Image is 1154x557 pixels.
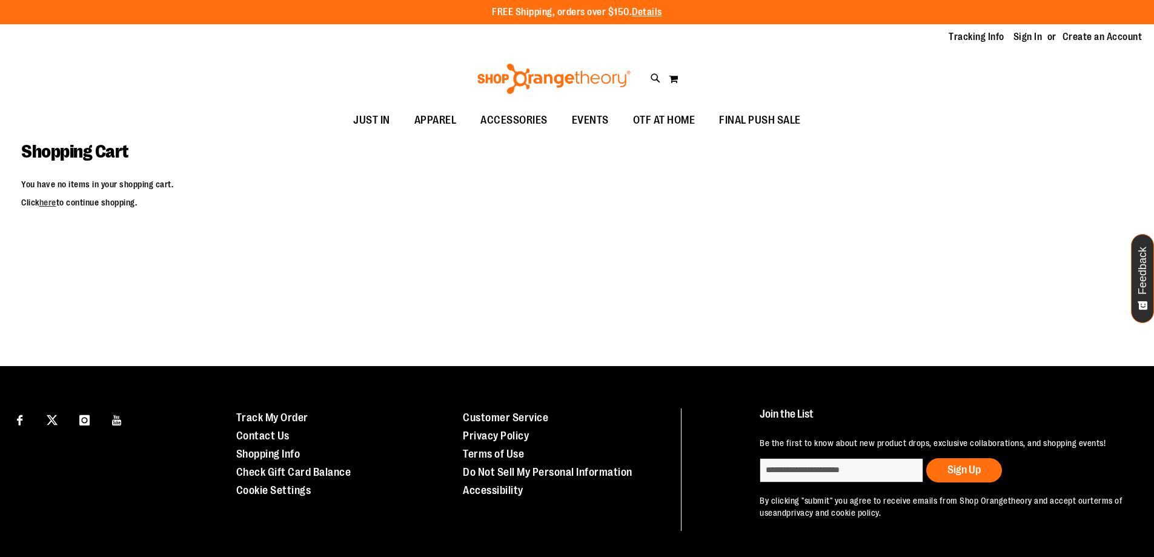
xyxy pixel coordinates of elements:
[21,178,1133,190] p: You have no items in your shopping cart.
[949,30,1004,44] a: Tracking Info
[236,484,311,496] a: Cookie Settings
[74,409,95,430] a: Visit our Instagram page
[463,448,524,460] a: Terms of Use
[402,107,469,135] a: APPAREL
[21,141,128,162] span: Shopping Cart
[463,430,529,442] a: Privacy Policy
[236,412,308,424] a: Track My Order
[236,430,290,442] a: Contact Us
[947,464,981,476] span: Sign Up
[42,409,63,430] a: Visit our X page
[926,458,1002,482] button: Sign Up
[463,484,523,496] a: Accessibility
[707,107,813,135] a: FINAL PUSH SALE
[760,437,1126,449] p: Be the first to know about new product drops, exclusive collaborations, and shopping events!
[476,64,632,94] img: Shop Orangetheory
[492,5,662,19] p: FREE Shipping, orders over $150.
[480,107,548,134] span: ACCESSORIES
[786,508,881,518] a: privacy and cookie policy.
[21,196,1133,208] p: Click to continue shopping.
[760,495,1126,519] p: By clicking "submit" you agree to receive emails from Shop Orangetheory and accept our and
[633,107,695,134] span: OTF AT HOME
[463,466,632,478] a: Do Not Sell My Personal Information
[1013,30,1043,44] a: Sign In
[414,107,457,134] span: APPAREL
[47,415,58,425] img: Twitter
[341,107,402,135] a: JUST IN
[1063,30,1142,44] a: Create an Account
[632,7,662,18] a: Details
[621,107,708,135] a: OTF AT HOME
[719,107,801,134] span: FINAL PUSH SALE
[9,409,30,430] a: Visit our Facebook page
[572,107,609,134] span: EVENTS
[107,409,128,430] a: Visit our Youtube page
[760,409,1126,431] h4: Join the List
[1137,247,1149,295] span: Feedback
[463,412,548,424] a: Customer Service
[468,107,560,135] a: ACCESSORIES
[236,448,300,460] a: Shopping Info
[39,198,56,207] a: here
[236,466,351,478] a: Check Gift Card Balance
[760,458,923,482] input: enter email
[1131,234,1154,323] button: Feedback - Show survey
[560,107,621,135] a: EVENTS
[760,496,1122,518] a: terms of use
[353,107,390,134] span: JUST IN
